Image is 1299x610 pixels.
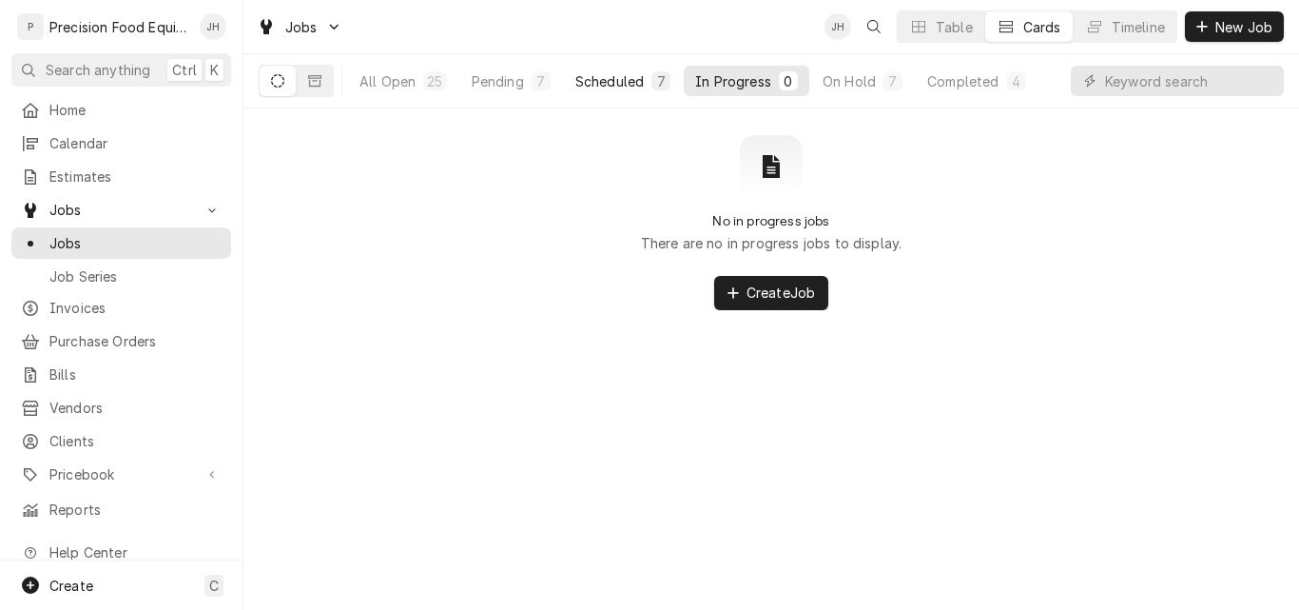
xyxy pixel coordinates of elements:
[472,71,524,91] div: Pending
[743,283,819,303] span: Create Job
[49,298,222,318] span: Invoices
[11,425,231,457] a: Clients
[209,576,219,596] span: C
[11,325,231,357] a: Purchase Orders
[49,542,220,562] span: Help Center
[49,266,222,286] span: Job Series
[1185,11,1284,42] button: New Job
[49,331,222,351] span: Purchase Orders
[49,398,222,418] span: Vendors
[824,13,851,40] div: JH
[49,431,222,451] span: Clients
[17,13,44,40] div: P
[11,227,231,259] a: Jobs
[641,233,902,253] p: There are no in progress jobs to display.
[49,17,189,37] div: Precision Food Equipment LLC
[712,213,829,229] h2: No in progress jobs
[49,200,193,220] span: Jobs
[49,133,222,153] span: Calendar
[1112,17,1165,37] div: Timeline
[535,71,547,91] div: 7
[11,494,231,525] a: Reports
[575,71,644,91] div: Scheduled
[49,578,93,594] span: Create
[49,100,222,120] span: Home
[11,161,231,192] a: Estimates
[1011,71,1022,91] div: 4
[427,71,442,91] div: 25
[887,71,899,91] div: 7
[1105,66,1274,96] input: Keyword search
[200,13,226,40] div: Jason Hertel's Avatar
[714,276,828,310] button: CreateJob
[1212,17,1276,37] span: New Job
[11,128,231,159] a: Calendar
[11,537,231,568] a: Go to Help Center
[655,71,667,91] div: 7
[49,500,222,520] span: Reports
[927,71,998,91] div: Completed
[11,459,231,490] a: Go to Pricebook
[11,392,231,423] a: Vendors
[249,11,350,43] a: Go to Jobs
[49,464,193,484] span: Pricebook
[11,194,231,226] a: Go to Jobs
[1023,17,1061,37] div: Cards
[46,60,150,80] span: Search anything
[11,261,231,292] a: Job Series
[172,60,197,80] span: Ctrl
[11,359,231,390] a: Bills
[936,17,973,37] div: Table
[824,13,851,40] div: Jason Hertel's Avatar
[11,53,231,87] button: Search anythingCtrlK
[285,17,318,37] span: Jobs
[359,71,416,91] div: All Open
[859,11,889,42] button: Open search
[200,13,226,40] div: JH
[49,233,222,253] span: Jobs
[11,292,231,324] a: Invoices
[783,71,794,91] div: 0
[823,71,876,91] div: On Hold
[49,364,222,384] span: Bills
[695,71,771,91] div: In Progress
[49,167,222,187] span: Estimates
[210,60,219,80] span: K
[11,94,231,126] a: Home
